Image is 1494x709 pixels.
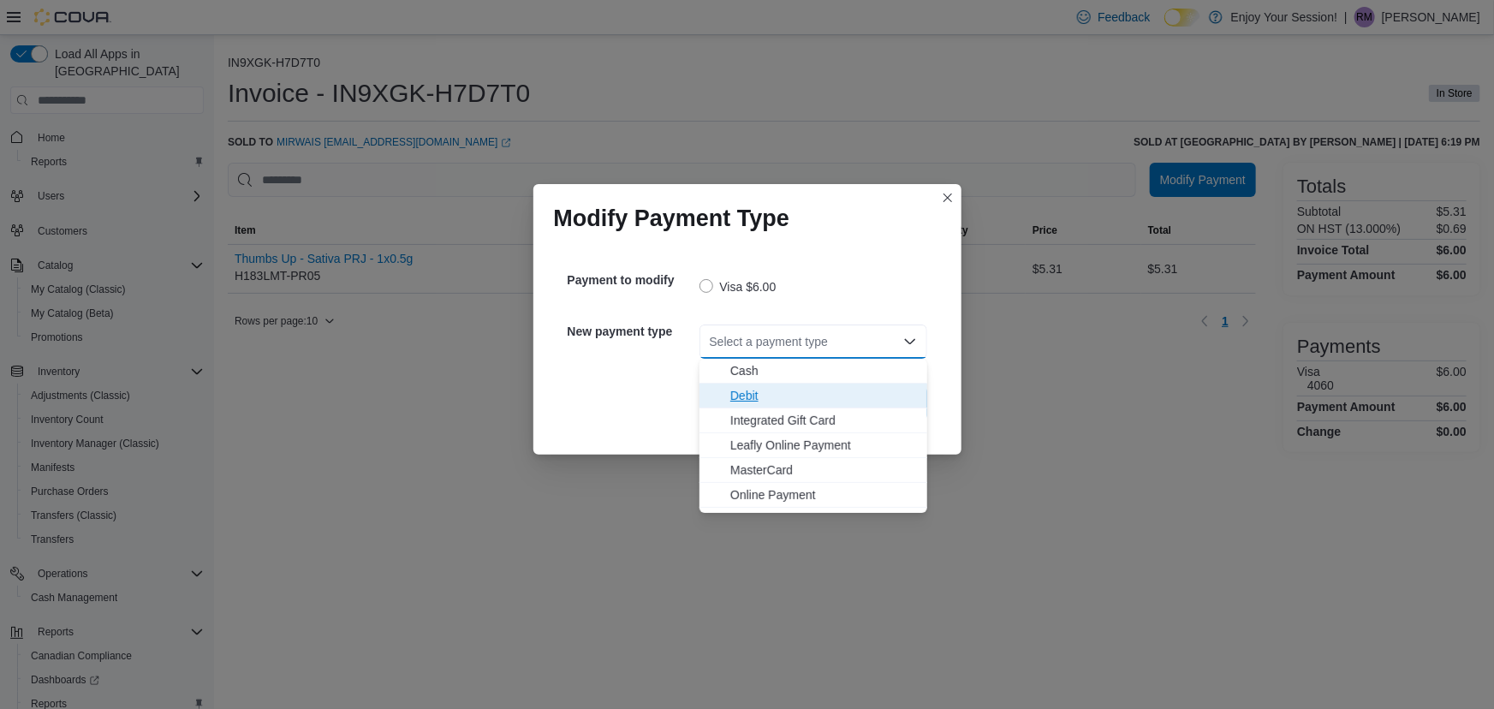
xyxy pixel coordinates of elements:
[699,277,777,297] label: Visa $6.00
[730,387,917,404] span: Debit
[568,314,696,349] h5: New payment type
[730,486,917,503] span: Online Payment
[710,331,711,352] input: Accessible screen reader label
[699,359,927,508] div: Choose from the following options
[730,462,917,479] span: MasterCard
[699,483,927,508] button: Online Payment
[568,263,696,297] h5: Payment to modify
[903,335,917,349] button: Close list of options
[554,205,790,232] h1: Modify Payment Type
[699,408,927,433] button: Integrated Gift Card
[699,433,927,458] button: Leafly Online Payment
[699,458,927,483] button: MasterCard
[937,188,958,208] button: Closes this modal window
[730,437,917,454] span: Leafly Online Payment
[730,362,917,379] span: Cash
[699,359,927,384] button: Cash
[699,384,927,408] button: Debit
[730,412,917,429] span: Integrated Gift Card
